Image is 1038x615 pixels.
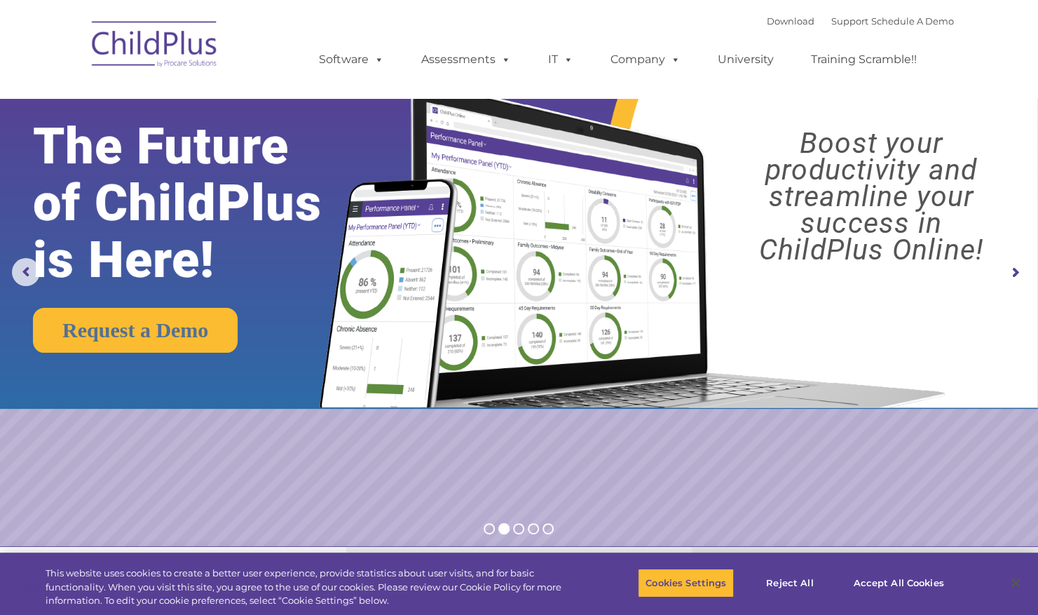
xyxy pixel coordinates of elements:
a: Support [831,15,868,27]
rs-layer: Boost your productivity and streamline your success in ChildPlus Online! [717,130,1025,263]
span: Phone number [195,150,254,161]
a: Request a Demo [33,308,238,353]
a: Training Scramble!! [797,46,931,74]
img: ChildPlus by Procare Solutions [85,11,225,81]
rs-layer: The Future of ChildPlus is Here! [33,118,364,288]
a: Assessments [407,46,525,74]
a: University [704,46,788,74]
a: IT [534,46,587,74]
div: This website uses cookies to create a better user experience, provide statistics about user visit... [46,567,571,608]
button: Accept All Cookies [845,568,951,597]
a: Software [305,46,398,74]
a: Schedule A Demo [871,15,954,27]
button: Cookies Settings [638,568,734,597]
span: Last name [195,93,238,103]
a: Company [596,46,695,74]
font: | [767,15,954,27]
a: Download [767,15,814,27]
button: Close [1000,567,1031,598]
button: Reject All [746,568,833,597]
